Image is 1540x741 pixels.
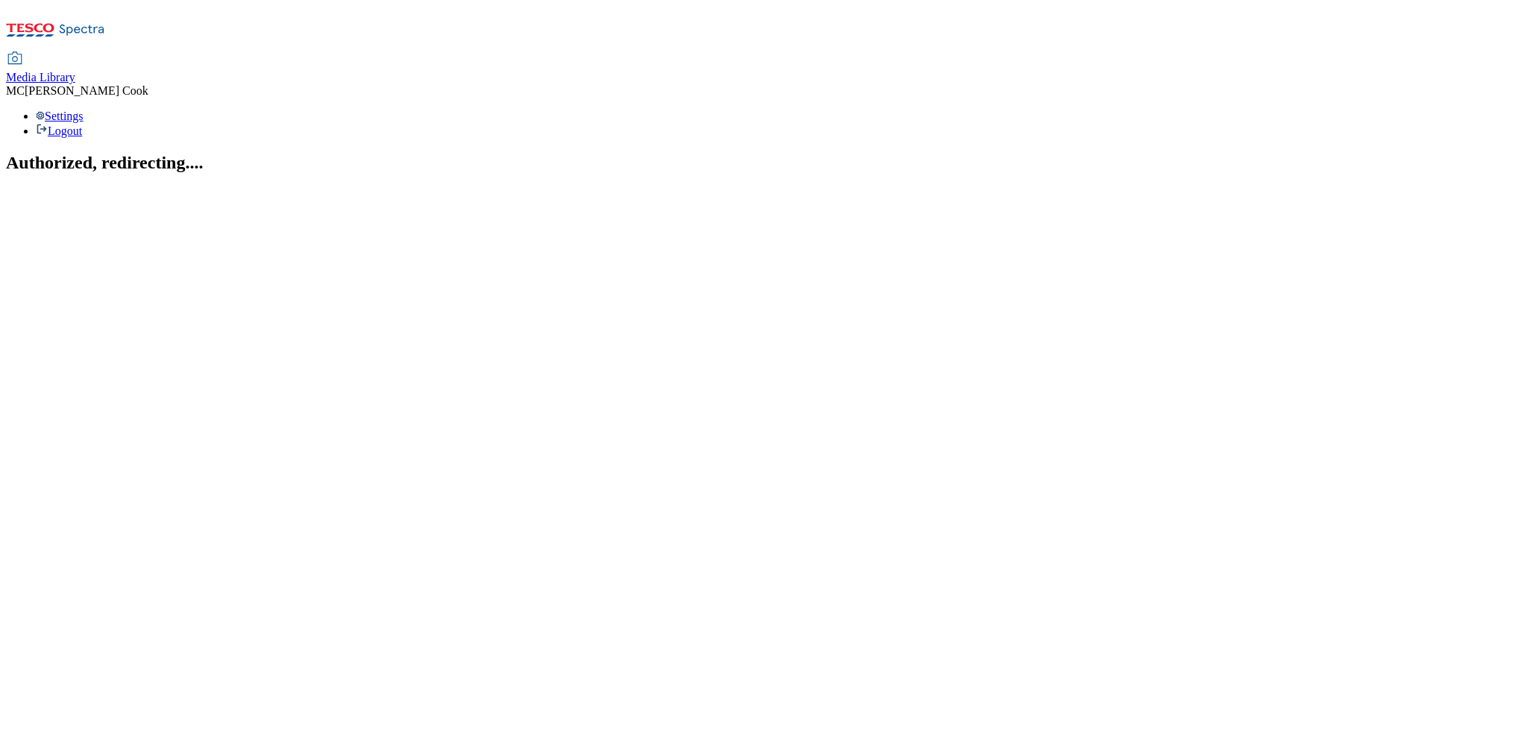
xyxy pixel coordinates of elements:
a: Logout [36,124,82,137]
span: [PERSON_NAME] Cook [25,84,148,97]
span: MC [6,84,25,97]
h2: Authorized, redirecting.... [6,153,1534,173]
span: Media Library [6,71,75,83]
a: Media Library [6,53,75,84]
a: Settings [36,110,84,122]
